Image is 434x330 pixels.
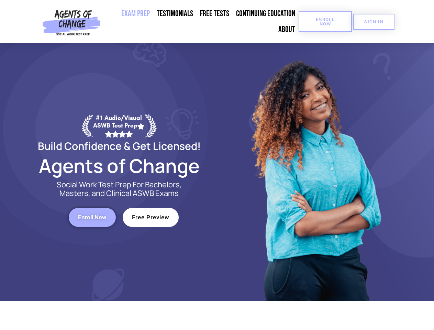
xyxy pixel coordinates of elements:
a: Free Tests [197,6,233,22]
div: #1 Audio/Visual ASWB Test Prep [93,114,145,137]
a: SIGN IN [353,14,394,30]
nav: Menu [103,6,299,37]
a: Free Preview [123,208,179,227]
img: Website Image 1 (1) [246,43,384,301]
a: Enroll Now [299,11,352,32]
h2: Agents of Change [21,158,217,174]
a: Testimonials [153,6,197,22]
a: Exam Prep [118,6,153,22]
a: Enroll Now [69,208,116,227]
a: Continuing Education [233,6,299,22]
h2: Build Confidence & Get Licensed! [21,141,217,151]
p: Social Work Test Prep For Bachelors, Masters, and Clinical ASWB Exams [49,180,190,198]
span: SIGN IN [364,20,383,24]
span: Enroll Now [78,214,107,220]
span: Enroll Now [310,17,341,26]
a: About [275,22,299,37]
span: Free Preview [132,214,169,220]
